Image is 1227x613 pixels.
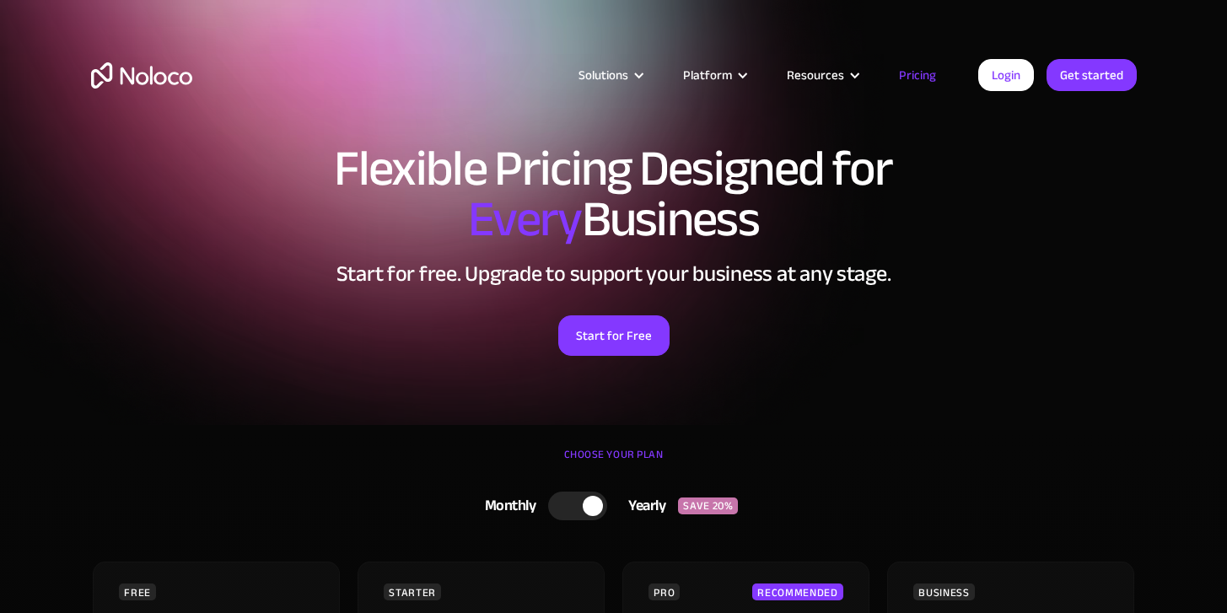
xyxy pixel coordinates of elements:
div: FREE [119,583,156,600]
div: Yearly [607,493,678,519]
a: Start for Free [558,315,670,356]
div: Resources [766,64,878,86]
a: Pricing [878,64,957,86]
div: CHOOSE YOUR PLAN [91,442,1137,484]
a: home [91,62,192,89]
div: Solutions [579,64,628,86]
h2: Start for free. Upgrade to support your business at any stage. [91,261,1137,287]
div: PRO [648,583,680,600]
a: Get started [1047,59,1137,91]
div: Platform [683,64,732,86]
div: Monthly [464,493,549,519]
div: Resources [787,64,844,86]
div: SAVE 20% [678,497,738,514]
a: Login [978,59,1034,91]
h1: Flexible Pricing Designed for Business [91,143,1137,245]
div: STARTER [384,583,440,600]
div: RECOMMENDED [752,583,842,600]
span: Every [468,172,582,266]
div: BUSINESS [913,583,974,600]
div: Platform [662,64,766,86]
div: Solutions [557,64,662,86]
